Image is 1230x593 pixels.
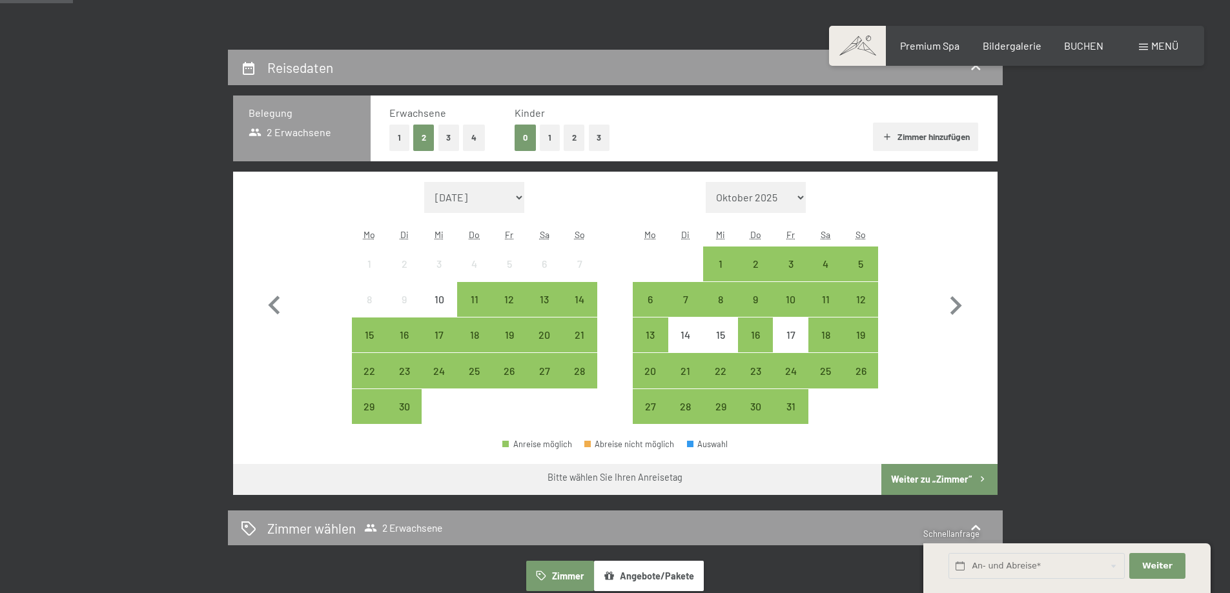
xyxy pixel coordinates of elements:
div: Anreise nicht möglich [668,317,703,352]
div: Fri Oct 31 2025 [773,389,808,424]
button: 2 [564,125,585,151]
div: Mon Sep 01 2025 [352,246,387,281]
div: Fri Oct 17 2025 [773,317,808,352]
div: Anreise möglich [843,317,878,352]
div: Anreise möglich [387,389,422,424]
div: Fri Oct 24 2025 [773,353,808,388]
div: 25 [810,366,842,398]
div: Anreise möglich [738,282,773,317]
div: Anreise möglich [492,353,527,388]
div: Thu Oct 30 2025 [738,389,773,424]
div: Anreise möglich [668,389,703,424]
div: Fri Sep 19 2025 [492,317,527,352]
span: 2 Erwachsene [364,521,442,534]
div: Wed Oct 15 2025 [703,317,738,352]
div: Anreise möglich [422,317,456,352]
div: 17 [423,330,455,362]
button: 4 [463,125,485,151]
a: Premium Spa [900,39,959,52]
div: Anreise möglich [562,317,597,352]
div: 30 [739,401,772,434]
div: 14 [670,330,702,362]
span: Erwachsene [389,106,446,119]
a: BUCHEN [1064,39,1103,52]
abbr: Mittwoch [716,229,725,240]
abbr: Dienstag [681,229,690,240]
div: Anreise möglich [703,353,738,388]
abbr: Montag [644,229,656,240]
button: Zimmer [526,561,593,590]
div: Anreise möglich [352,317,387,352]
div: 27 [528,366,560,398]
h3: Belegung [249,106,355,120]
div: Abreise nicht möglich [584,440,675,448]
div: 19 [493,330,526,362]
div: Anreise möglich [492,282,527,317]
div: Mon Sep 29 2025 [352,389,387,424]
button: 1 [540,125,560,151]
div: 2 [739,259,772,291]
div: 6 [528,259,560,291]
div: 24 [423,366,455,398]
button: 1 [389,125,409,151]
div: Sat Sep 27 2025 [527,353,562,388]
div: Sun Sep 14 2025 [562,282,597,317]
div: Thu Sep 04 2025 [457,246,492,281]
div: 1 [704,259,737,291]
div: 28 [670,401,702,434]
abbr: Sonntag [856,229,866,240]
div: Anreise möglich [492,317,527,352]
button: 3 [438,125,460,151]
div: Wed Sep 03 2025 [422,246,456,281]
div: Thu Oct 09 2025 [738,282,773,317]
div: Anreise möglich [738,317,773,352]
button: Weiter [1129,553,1185,579]
div: 29 [704,401,737,434]
div: 2 [388,259,420,291]
div: Sat Oct 25 2025 [808,353,843,388]
div: Sat Sep 13 2025 [527,282,562,317]
div: Mon Oct 20 2025 [633,353,668,388]
div: 10 [423,294,455,327]
div: Thu Oct 02 2025 [738,246,773,281]
div: 1 [353,259,385,291]
abbr: Donnerstag [469,229,480,240]
div: Anreise möglich [703,246,738,281]
div: Tue Sep 02 2025 [387,246,422,281]
div: 3 [423,259,455,291]
span: Weiter [1142,560,1173,572]
div: Sat Sep 06 2025 [527,246,562,281]
abbr: Freitag [786,229,795,240]
abbr: Samstag [540,229,549,240]
div: Thu Oct 23 2025 [738,353,773,388]
div: Sun Sep 21 2025 [562,317,597,352]
div: Wed Oct 08 2025 [703,282,738,317]
div: Wed Oct 22 2025 [703,353,738,388]
div: Anreise möglich [773,246,808,281]
div: 5 [845,259,877,291]
div: Anreise nicht möglich [527,246,562,281]
div: Thu Oct 16 2025 [738,317,773,352]
div: Anreise möglich [668,353,703,388]
div: Anreise möglich [633,353,668,388]
div: 16 [739,330,772,362]
div: Sat Oct 11 2025 [808,282,843,317]
div: Anreise möglich [527,282,562,317]
a: Bildergalerie [983,39,1041,52]
div: 8 [353,294,385,327]
div: 9 [388,294,420,327]
div: Anreise nicht möglich [387,246,422,281]
div: Anreise möglich [738,246,773,281]
div: Tue Sep 30 2025 [387,389,422,424]
div: 31 [774,401,806,434]
div: Sun Oct 26 2025 [843,353,878,388]
div: Fri Sep 26 2025 [492,353,527,388]
div: 26 [493,366,526,398]
div: 25 [458,366,491,398]
div: Anreise nicht möglich [422,246,456,281]
div: Anreise nicht möglich [387,282,422,317]
div: 6 [634,294,666,327]
button: Zimmer hinzufügen [873,123,978,151]
div: Fri Sep 05 2025 [492,246,527,281]
button: Vorheriger Monat [256,182,293,425]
